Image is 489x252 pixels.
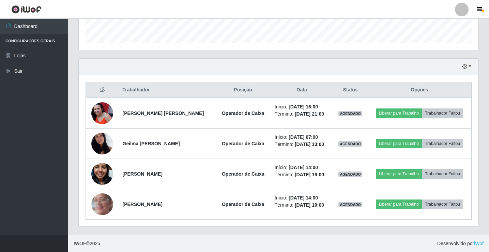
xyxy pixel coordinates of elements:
[474,241,484,246] a: iWof
[222,141,264,146] strong: Operador de Caixa
[11,5,42,14] img: CoreUI Logo
[333,82,368,98] th: Status
[275,134,329,141] li: Início:
[289,104,318,109] time: [DATE] 16:00
[222,202,264,207] strong: Operador de Caixa
[368,82,472,98] th: Opções
[275,164,329,171] li: Início:
[338,202,362,207] span: AGENDADO
[295,172,324,177] time: [DATE] 19:00
[295,202,324,208] time: [DATE] 19:00
[422,199,463,209] button: Trabalhador Faltou
[275,202,329,209] li: Término:
[275,141,329,148] li: Término:
[289,195,318,201] time: [DATE] 14:00
[123,110,204,116] strong: [PERSON_NAME] [PERSON_NAME]
[338,111,362,116] span: AGENDADO
[437,240,484,247] span: Desenvolvido por
[289,134,318,140] time: [DATE] 07:00
[376,169,422,179] button: Liberar para Trabalho
[123,202,163,207] strong: [PERSON_NAME]
[222,171,264,177] strong: Operador de Caixa
[422,108,463,118] button: Trabalhador Faltou
[271,82,333,98] th: Data
[119,82,216,98] th: Trabalhador
[91,154,113,193] img: 1735855062052.jpeg
[338,141,362,147] span: AGENDADO
[91,102,113,124] img: 1743338839822.jpeg
[289,165,318,170] time: [DATE] 14:00
[123,141,180,146] strong: Geilma [PERSON_NAME]
[91,124,113,163] img: 1699231984036.jpeg
[74,241,86,246] span: IWOF
[222,110,264,116] strong: Operador de Caixa
[422,169,463,179] button: Trabalhador Faltou
[376,139,422,148] button: Liberar para Trabalho
[338,172,362,177] span: AGENDADO
[422,139,463,148] button: Trabalhador Faltou
[376,108,422,118] button: Liberar para Trabalho
[376,199,422,209] button: Liberar para Trabalho
[295,142,324,147] time: [DATE] 13:00
[123,171,163,177] strong: [PERSON_NAME]
[216,82,271,98] th: Posição
[275,110,329,118] li: Término:
[275,194,329,202] li: Início:
[91,180,113,228] img: 1744402727392.jpeg
[275,103,329,110] li: Início:
[295,111,324,117] time: [DATE] 21:00
[74,240,102,247] span: © 2025 .
[275,171,329,178] li: Término:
